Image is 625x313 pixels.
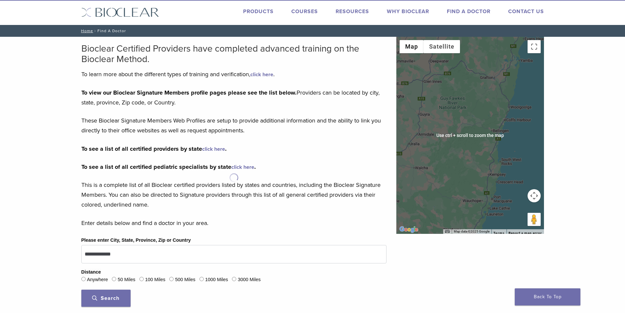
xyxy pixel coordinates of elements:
[231,164,254,170] a: click here
[81,89,297,96] strong: To view our Bioclear Signature Members profile pages please see the list below.
[145,276,165,283] label: 100 Miles
[528,189,541,202] button: Map camera controls
[387,8,429,15] a: Why Bioclear
[515,288,580,305] a: Back To Top
[509,231,542,235] a: Report a map error
[81,145,227,152] strong: To see a list of all certified providers by state .
[79,29,93,33] a: Home
[400,40,424,53] button: Show street map
[424,40,460,53] button: Show satellite imagery
[81,163,256,170] strong: To see a list of all certified pediatric specialists by state .
[454,230,490,233] span: Map data ©2025 Google
[205,276,228,283] label: 1000 Miles
[76,25,549,37] nav: Find A Doctor
[250,71,273,78] a: click here
[118,276,135,283] label: 50 Miles
[81,43,386,64] h2: Bioclear Certified Providers have completed advanced training on the Bioclear Method.
[508,8,544,15] a: Contact Us
[81,180,386,210] p: This is a complete list of all Bioclear certified providers listed by states and countries, inclu...
[92,295,119,302] span: Search
[291,8,318,15] a: Courses
[81,88,386,107] p: Providers can be located by city, state, province, Zip code, or Country.
[93,29,97,33] span: /
[243,8,274,15] a: Products
[81,237,191,244] label: Please enter City, State, Province, Zip or Country
[81,290,131,307] button: Search
[528,213,541,226] button: Drag Pegman onto the map to open Street View
[81,218,386,228] p: Enter details below and find a doctor in your area.
[398,225,420,234] a: Open this area in Google Maps (opens a new window)
[336,8,369,15] a: Resources
[493,231,505,235] a: Terms (opens in new tab)
[445,229,449,234] button: Keyboard shortcuts
[175,276,196,283] label: 500 Miles
[398,225,420,234] img: Google
[202,146,225,152] a: click here
[81,8,159,17] img: Bioclear
[238,276,261,283] label: 3000 Miles
[87,276,108,283] label: Anywhere
[81,116,386,135] p: These Bioclear Signature Members Web Profiles are setup to provide additional information and the...
[528,40,541,53] button: Toggle fullscreen view
[81,269,101,276] legend: Distance
[447,8,490,15] a: Find A Doctor
[81,69,386,79] p: To learn more about the different types of training and verification, .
